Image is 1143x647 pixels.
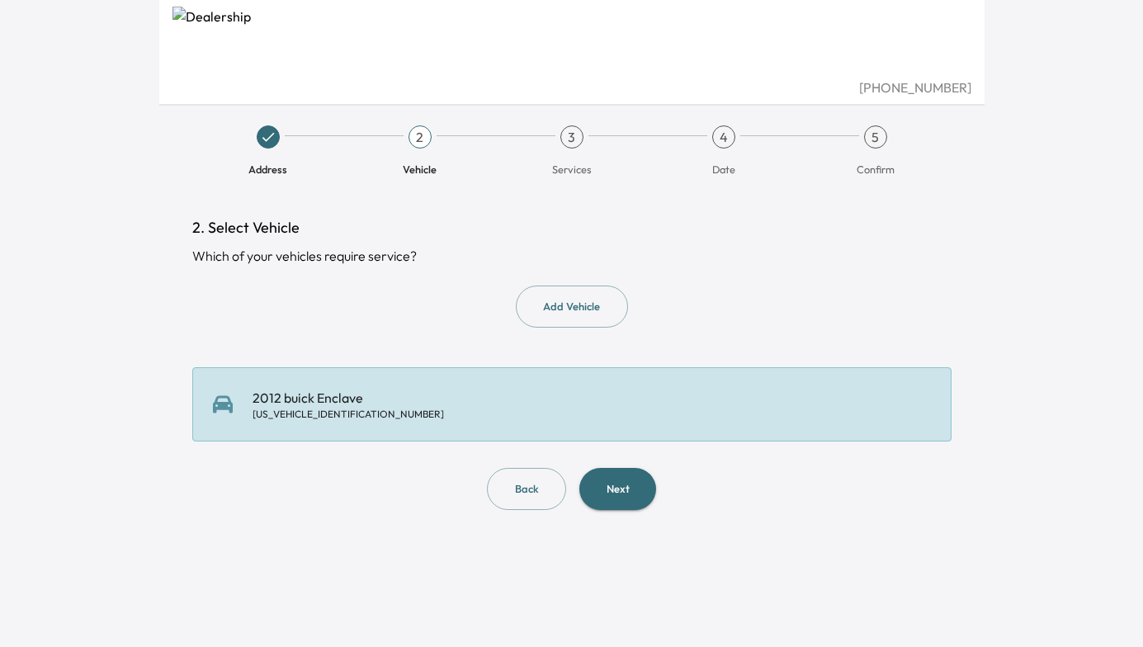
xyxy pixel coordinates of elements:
div: 4 [712,125,735,149]
div: 2012 buick Enclave [253,388,444,421]
button: Back [487,468,566,510]
span: Address [248,162,287,177]
h1: 2. Select Vehicle [192,216,952,239]
span: Confirm [857,162,895,177]
span: Services [552,162,591,177]
img: Dealership [172,7,971,78]
div: Which of your vehicles require service? [192,246,952,266]
span: Vehicle [403,162,437,177]
div: [PHONE_NUMBER] [172,78,971,97]
button: Next [579,468,656,510]
div: [US_VEHICLE_IDENTIFICATION_NUMBER] [253,408,444,421]
span: Date [712,162,735,177]
div: 2 [409,125,432,149]
div: 5 [864,125,887,149]
button: Add Vehicle [516,286,628,328]
div: 3 [560,125,583,149]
